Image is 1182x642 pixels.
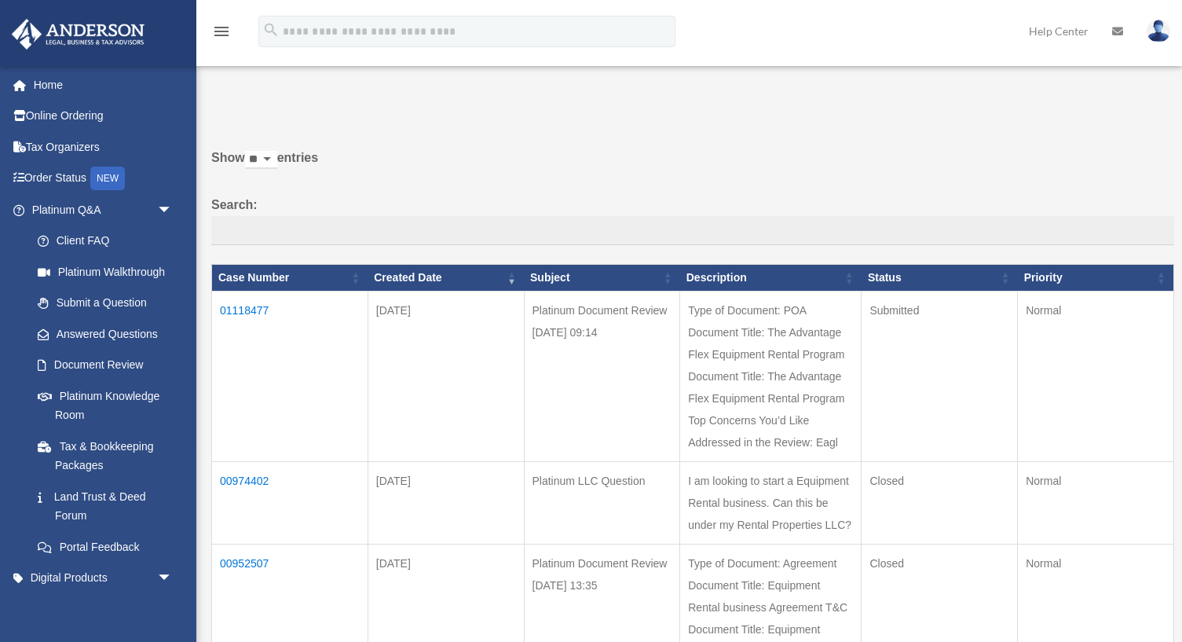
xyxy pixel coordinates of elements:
th: Description: activate to sort column ascending [680,265,862,292]
td: [DATE] [368,291,524,461]
a: Answered Questions [22,318,181,350]
td: Type of Document: POA Document Title: The Advantage Flex Equipment Rental Program Document Title:... [680,291,862,461]
a: Client FAQ [22,226,188,257]
a: Online Ordering [11,101,196,132]
th: Subject: activate to sort column ascending [524,265,680,292]
td: Normal [1018,291,1174,461]
a: Land Trust & Deed Forum [22,481,188,531]
a: Portal Feedback [22,531,188,563]
th: Status: activate to sort column ascending [862,265,1018,292]
select: Showentries [245,151,277,169]
input: Search: [211,216,1174,246]
img: User Pic [1147,20,1170,42]
i: search [262,21,280,39]
td: 00974402 [212,461,368,544]
td: Submitted [862,291,1018,461]
td: Platinum LLC Question [524,461,680,544]
a: Order StatusNEW [11,163,196,195]
a: Document Review [22,350,188,381]
a: Submit a Question [22,288,188,319]
i: menu [212,22,231,41]
a: Platinum Q&Aarrow_drop_down [11,194,188,226]
a: Digital Productsarrow_drop_down [11,563,196,594]
a: Tax & Bookkeeping Packages [22,431,188,481]
th: Case Number: activate to sort column ascending [212,265,368,292]
a: Platinum Knowledge Room [22,380,188,431]
td: Platinum Document Review [DATE] 09:14 [524,291,680,461]
span: arrow_drop_down [157,194,188,226]
div: NEW [90,167,125,190]
td: [DATE] [368,461,524,544]
a: Platinum Walkthrough [22,256,188,288]
td: Normal [1018,461,1174,544]
td: 01118477 [212,291,368,461]
td: Closed [862,461,1018,544]
span: arrow_drop_down [157,563,188,595]
a: Tax Organizers [11,131,196,163]
label: Show entries [211,147,1174,185]
a: menu [212,28,231,41]
td: I am looking to start a Equipment Rental business. Can this be under my Rental Properties LLC? [680,461,862,544]
a: Home [11,69,196,101]
label: Search: [211,194,1174,246]
img: Anderson Advisors Platinum Portal [7,19,149,50]
th: Priority: activate to sort column ascending [1018,265,1174,292]
th: Created Date: activate to sort column ascending [368,265,524,292]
